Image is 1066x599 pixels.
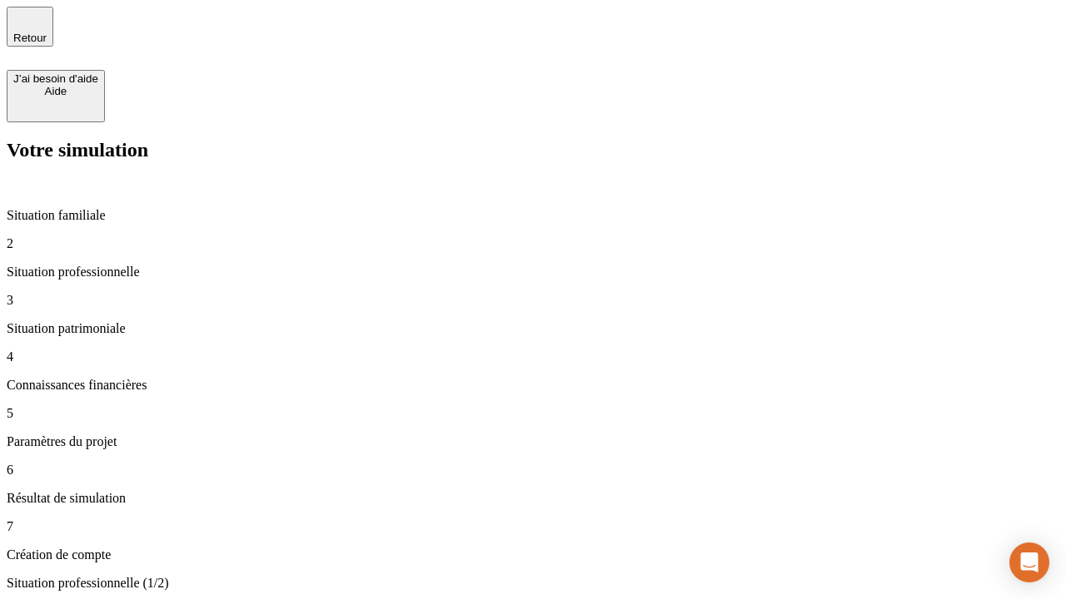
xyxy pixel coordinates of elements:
p: Situation professionnelle (1/2) [7,576,1059,591]
button: J’ai besoin d'aideAide [7,70,105,122]
div: J’ai besoin d'aide [13,72,98,85]
p: 2 [7,236,1059,251]
h2: Votre simulation [7,139,1059,161]
p: Situation patrimoniale [7,321,1059,336]
span: Retour [13,32,47,44]
p: Création de compte [7,547,1059,562]
p: 3 [7,293,1059,308]
p: 6 [7,463,1059,478]
div: Open Intercom Messenger [1009,542,1049,582]
p: Connaissances financières [7,378,1059,393]
div: Aide [13,85,98,97]
p: Paramètres du projet [7,434,1059,449]
p: Situation professionnelle [7,265,1059,280]
p: Résultat de simulation [7,491,1059,506]
p: 5 [7,406,1059,421]
p: 4 [7,349,1059,364]
p: 7 [7,519,1059,534]
button: Retour [7,7,53,47]
p: Situation familiale [7,208,1059,223]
